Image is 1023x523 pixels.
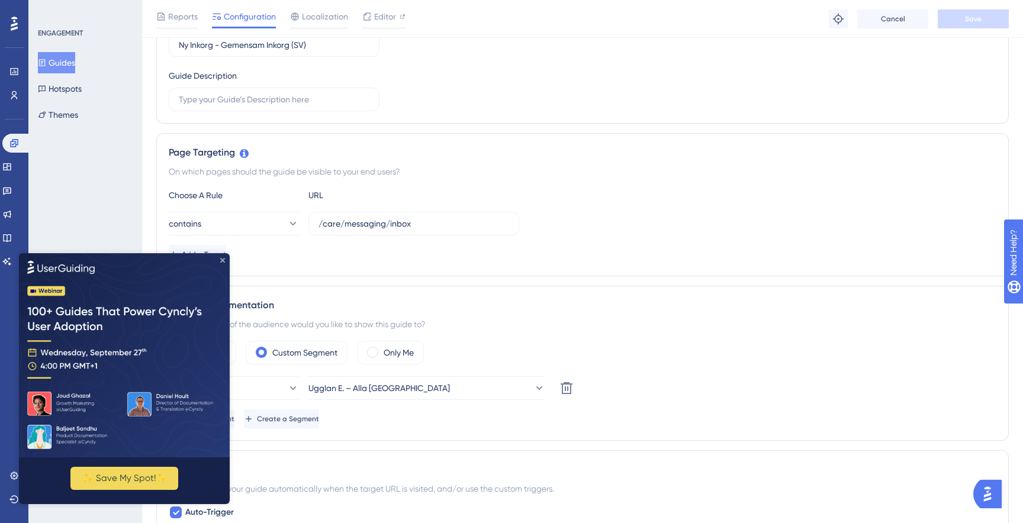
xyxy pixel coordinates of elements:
div: You can trigger your guide automatically when the target URL is visited, and/or use the custom tr... [169,482,996,496]
div: Choose A Rule [169,188,299,202]
iframe: UserGuiding AI Assistant Launcher [973,476,1009,512]
span: contains [169,217,201,231]
span: Reports [168,9,198,24]
span: Configuration [224,9,276,24]
div: Trigger [169,463,996,477]
span: Cancel [881,14,905,24]
span: Save [965,14,982,24]
span: Ugglan E. – Alla [GEOGRAPHIC_DATA] [308,381,450,395]
button: ✨ Save My Spot!✨ [52,214,159,237]
label: Custom Segment [272,346,337,360]
button: Themes [38,104,78,125]
div: Page Targeting [169,146,996,160]
button: matches [169,376,299,400]
input: Type your Guide’s Description here [179,93,369,106]
label: Only Me [384,346,414,360]
button: Cancel [857,9,928,28]
div: Which segment of the audience would you like to show this guide to? [169,317,996,331]
span: Localization [302,9,348,24]
div: URL [308,188,439,202]
button: Hotspots [38,78,82,99]
div: Audience Segmentation [169,298,996,312]
div: ENGAGEMENT [38,28,83,38]
div: Close Preview [201,5,206,9]
span: Auto-Trigger [185,505,234,519]
div: On which pages should the guide be visible to your end users? [169,164,996,179]
input: Type your Guide’s Name here [179,38,369,51]
div: Guide Description [169,69,237,83]
span: Create a Segment [257,414,319,424]
button: Add a Target [169,245,226,264]
button: Create a Segment [244,409,319,428]
button: Ugglan E. – Alla [GEOGRAPHIC_DATA] [308,376,545,400]
button: Save [938,9,1009,28]
button: Guides [38,52,75,73]
input: yourwebsite.com/path [319,217,509,230]
span: Need Help? [28,3,74,17]
span: Editor [374,9,396,24]
span: Add a Target [182,250,226,259]
button: contains [169,212,299,235]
